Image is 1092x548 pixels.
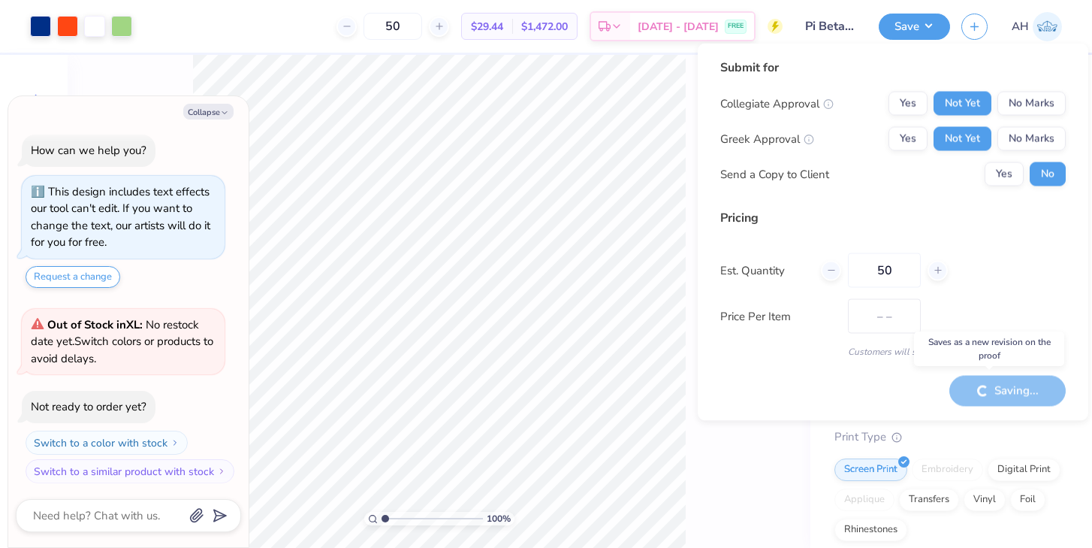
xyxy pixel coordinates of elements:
input: – – [363,13,422,40]
div: Collegiate Approval [720,95,834,112]
div: Send a Copy to Client [720,165,829,183]
div: Transfers [899,489,959,511]
label: Price Per Item [720,307,837,325]
button: No Marks [997,92,1066,116]
button: Request a change [26,266,120,288]
div: Vinyl [964,489,1006,511]
strong: Out of Stock in XL : [47,317,146,332]
div: Customers will see this price on HQ. [720,345,1066,359]
div: How can we help you? [31,143,146,158]
button: Not Yet [934,127,991,151]
div: Screen Print [834,459,907,481]
div: Digital Print [988,459,1060,481]
div: Applique [834,489,894,511]
button: No [1030,162,1066,186]
img: Ashton Hubbard [1033,12,1062,41]
label: Est. Quantity [720,262,810,279]
a: AH [1012,12,1062,41]
span: 100 % [487,512,511,525]
button: Switch to a similar product with stock [26,459,234,483]
div: Embroidery [912,459,983,481]
span: $1,472.00 [521,19,568,35]
img: Switch to a similar product with stock [217,467,226,476]
div: Saves as a new revision on the proof [914,332,1064,366]
div: Not ready to order yet? [31,399,146,414]
button: Save [879,14,950,40]
div: Pricing [720,209,1066,227]
button: Switch to a color with stock [26,431,188,455]
button: No Marks [997,127,1066,151]
input: Untitled Design [794,11,867,41]
button: Yes [985,162,1024,186]
div: Submit for [720,59,1066,77]
div: Rhinestones [834,519,907,541]
div: Greek Approval [720,130,814,147]
button: Yes [888,127,928,151]
input: – – [848,253,921,288]
span: $29.44 [471,19,503,35]
div: Foil [1010,489,1045,511]
span: [DATE] - [DATE] [638,19,719,35]
button: Collapse [183,104,234,120]
img: Switch to a color with stock [170,438,179,447]
div: This design includes text effects our tool can't edit. If you want to change the text, our artist... [31,184,210,250]
div: Print Type [834,428,1062,446]
span: Switch colors or products to avoid delays. [31,317,213,366]
button: Not Yet [934,92,991,116]
button: Yes [888,92,928,116]
span: AH [1012,18,1029,35]
span: FREE [728,21,744,32]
